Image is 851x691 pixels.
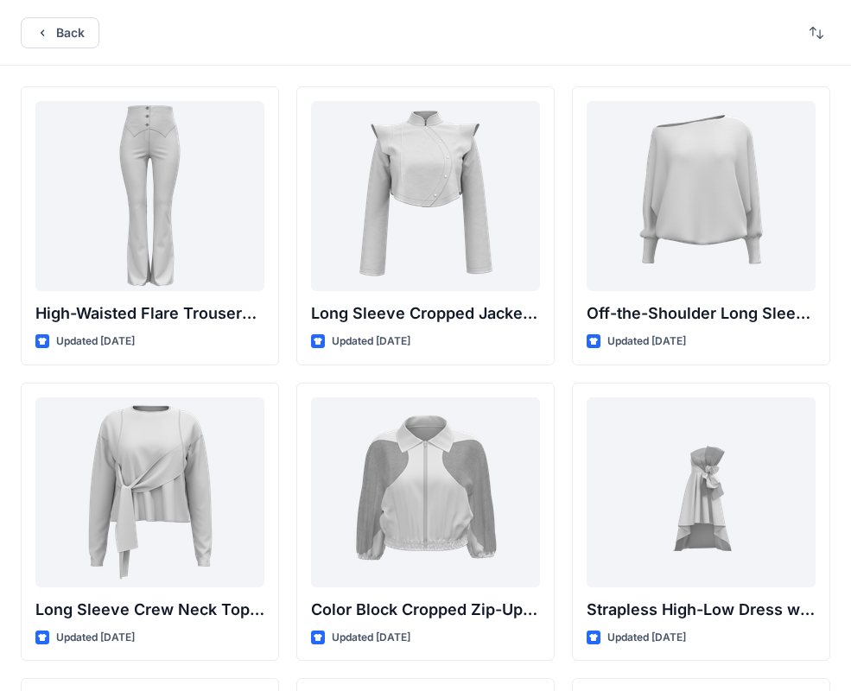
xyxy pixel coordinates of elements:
a: High-Waisted Flare Trousers with Button Detail [35,101,264,291]
a: Long Sleeve Crew Neck Top with Asymmetrical Tie Detail [35,397,264,587]
p: Off-the-Shoulder Long Sleeve Top [587,301,816,326]
p: High-Waisted Flare Trousers with Button Detail [35,301,264,326]
p: Long Sleeve Cropped Jacket with Mandarin Collar and Shoulder Detail [311,301,540,326]
p: Updated [DATE] [332,333,410,351]
a: Long Sleeve Cropped Jacket with Mandarin Collar and Shoulder Detail [311,101,540,291]
p: Color Block Cropped Zip-Up Jacket with Sheer Sleeves [311,598,540,622]
a: Color Block Cropped Zip-Up Jacket with Sheer Sleeves [311,397,540,587]
a: Strapless High-Low Dress with Side Bow Detail [587,397,816,587]
a: Off-the-Shoulder Long Sleeve Top [587,101,816,291]
button: Back [21,17,99,48]
p: Updated [DATE] [56,333,135,351]
p: Long Sleeve Crew Neck Top with Asymmetrical Tie Detail [35,598,264,622]
p: Updated [DATE] [607,333,686,351]
p: Updated [DATE] [332,629,410,647]
p: Strapless High-Low Dress with Side Bow Detail [587,598,816,622]
p: Updated [DATE] [607,629,686,647]
p: Updated [DATE] [56,629,135,647]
